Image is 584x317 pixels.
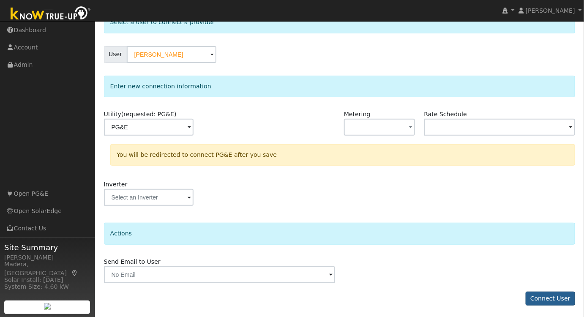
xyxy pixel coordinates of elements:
div: You will be redirected to connect PG&E after you save [110,144,575,166]
input: Select a Utility [104,119,194,136]
span: [PERSON_NAME] [526,7,575,14]
label: Rate Schedule [424,110,467,119]
span: (requested: PG&E) [121,111,177,118]
label: Utility [104,110,177,119]
label: Send Email to User [104,257,161,266]
img: retrieve [44,303,51,310]
input: No Email [104,266,335,283]
div: Madera, [GEOGRAPHIC_DATA] [4,260,90,278]
span: User [104,46,127,63]
input: Select a User [127,46,216,63]
div: [PERSON_NAME] [4,253,90,262]
div: Actions [104,223,576,244]
label: Inverter [104,180,128,189]
img: Know True-Up [6,5,95,24]
div: Solar Install: [DATE] [4,276,90,284]
a: Map [71,270,79,276]
div: System Size: 4.60 kW [4,282,90,291]
div: Select a user to connect a provider [104,11,576,33]
button: Connect User [526,292,576,306]
div: Enter new connection information [104,76,576,97]
label: Metering [344,110,371,119]
span: Site Summary [4,242,90,253]
input: Select an Inverter [104,189,194,206]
